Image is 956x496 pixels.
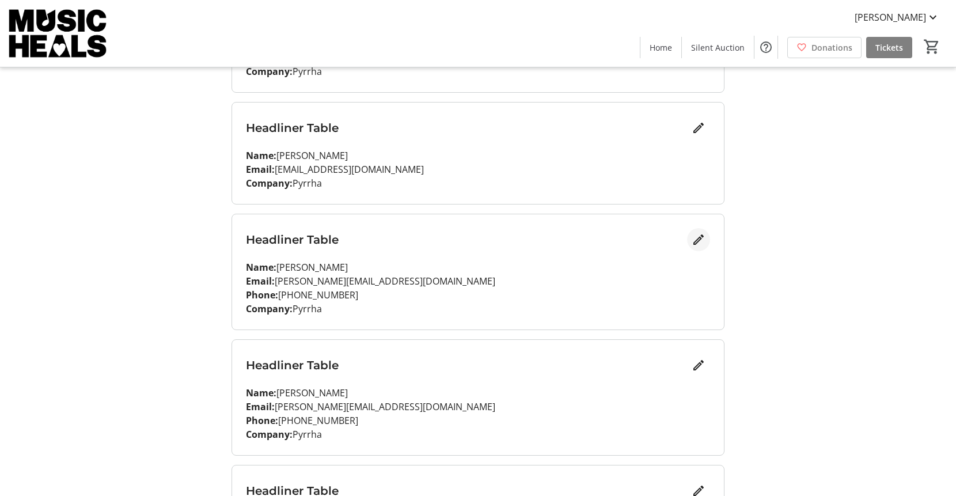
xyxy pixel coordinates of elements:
p: Pyrrha [246,176,710,190]
p: Pyrrha [246,65,710,78]
a: Silent Auction [682,37,754,58]
p: [PERSON_NAME][EMAIL_ADDRESS][DOMAIN_NAME] [246,400,710,414]
button: Help [754,36,777,59]
a: Donations [787,37,862,58]
p: [PERSON_NAME] [246,260,710,274]
strong: Name: [246,261,276,274]
p: [PHONE_NUMBER] [246,288,710,302]
strong: Name: [246,387,276,399]
strong: Email: [246,275,275,287]
a: Tickets [866,37,912,58]
strong: Email: [246,163,275,176]
p: [PERSON_NAME] [246,386,710,400]
p: Pyrrha [246,427,710,441]
p: [PHONE_NUMBER] [246,414,710,427]
p: [PERSON_NAME][EMAIL_ADDRESS][DOMAIN_NAME] [246,274,710,288]
p: [PERSON_NAME] [246,149,710,162]
strong: Company: [246,302,293,315]
span: [PERSON_NAME] [855,10,926,24]
strong: Company: [246,177,293,190]
button: Cart [921,36,942,57]
span: Tickets [875,41,903,54]
h3: Headliner Table [246,119,687,137]
h3: Headliner Table [246,357,687,374]
p: Pyrrha [246,302,710,316]
span: Home [650,41,672,54]
img: Music Heals Charitable Foundation's Logo [7,5,109,62]
button: Edit [687,228,710,251]
strong: Company: [246,428,293,441]
strong: Email: [246,400,275,413]
button: [PERSON_NAME] [845,8,949,26]
button: Edit [687,116,710,139]
a: Home [640,37,681,58]
strong: Name: [246,149,276,162]
span: Donations [811,41,852,54]
span: Silent Auction [691,41,745,54]
button: Edit [687,354,710,377]
strong: Company: [246,65,293,78]
strong: Phone: [246,289,278,301]
p: [EMAIL_ADDRESS][DOMAIN_NAME] [246,162,710,176]
strong: Phone: [246,414,278,427]
h3: Headliner Table [246,231,687,248]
